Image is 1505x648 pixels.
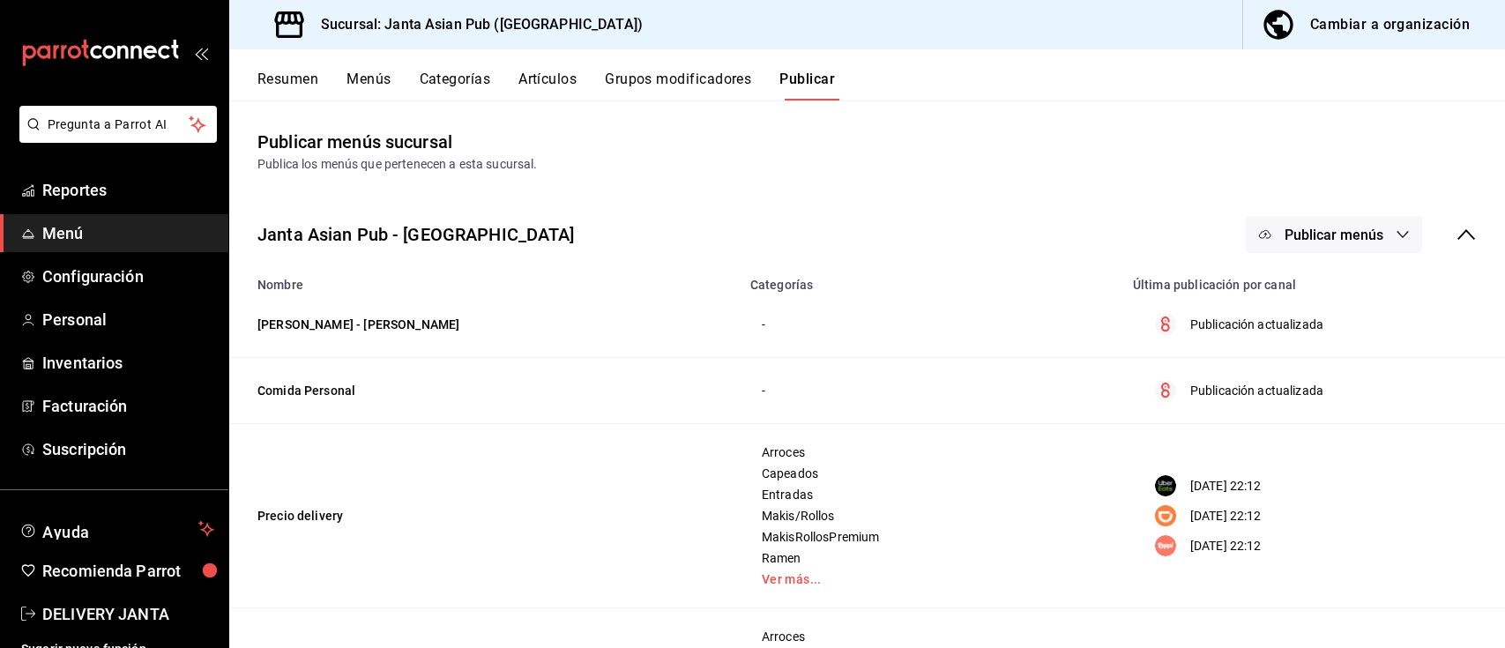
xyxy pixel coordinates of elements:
[229,267,740,292] th: Nombre
[42,437,214,461] span: Suscripción
[229,358,740,424] td: Comida Personal
[307,14,643,35] h3: Sucursal: Janta Asian Pub ([GEOGRAPHIC_DATA])
[1246,216,1422,253] button: Publicar menús
[19,106,217,143] button: Pregunta a Parrot AI
[1190,477,1262,495] p: [DATE] 22:12
[1310,12,1470,37] div: Cambiar a organización
[257,129,452,155] div: Publicar menús sucursal
[740,267,1122,292] th: Categorías
[1285,227,1383,243] span: Publicar menús
[42,221,214,245] span: Menú
[518,71,577,101] button: Artículos
[42,351,214,375] span: Inventarios
[762,630,1100,643] span: Arroces
[346,71,391,101] button: Menús
[42,394,214,418] span: Facturación
[762,573,1100,585] a: Ver más...
[42,602,214,626] span: DELIVERY JANTA
[12,128,217,146] a: Pregunta a Parrot AI
[229,424,740,608] td: Precio delivery
[762,510,1100,522] span: Makis/Rollos
[762,531,1100,543] span: MakisRollosPremium
[48,115,190,134] span: Pregunta a Parrot AI
[229,292,740,358] td: [PERSON_NAME] - [PERSON_NAME]
[257,71,318,101] button: Resumen
[42,308,214,331] span: Personal
[762,552,1100,564] span: Ramen
[257,155,1477,174] div: Publica los menús que pertenecen a esta sucursal.
[42,559,214,583] span: Recomienda Parrot
[605,71,751,101] button: Grupos modificadores
[1190,382,1323,400] p: Publicación actualizada
[42,264,214,288] span: Configuración
[257,71,1505,101] div: navigation tabs
[779,71,835,101] button: Publicar
[761,381,1101,400] div: -
[42,518,191,540] span: Ayuda
[1122,267,1505,292] th: Última publicación por canal
[1190,537,1262,555] p: [DATE] 22:12
[257,221,575,248] div: Janta Asian Pub - [GEOGRAPHIC_DATA]
[1190,507,1262,525] p: [DATE] 22:12
[762,488,1100,501] span: Entradas
[420,71,491,101] button: Categorías
[1190,316,1323,334] p: Publicación actualizada
[761,315,1101,334] div: -
[194,46,208,60] button: open_drawer_menu
[762,446,1100,458] span: Arroces
[762,467,1100,480] span: Capeados
[42,178,214,202] span: Reportes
